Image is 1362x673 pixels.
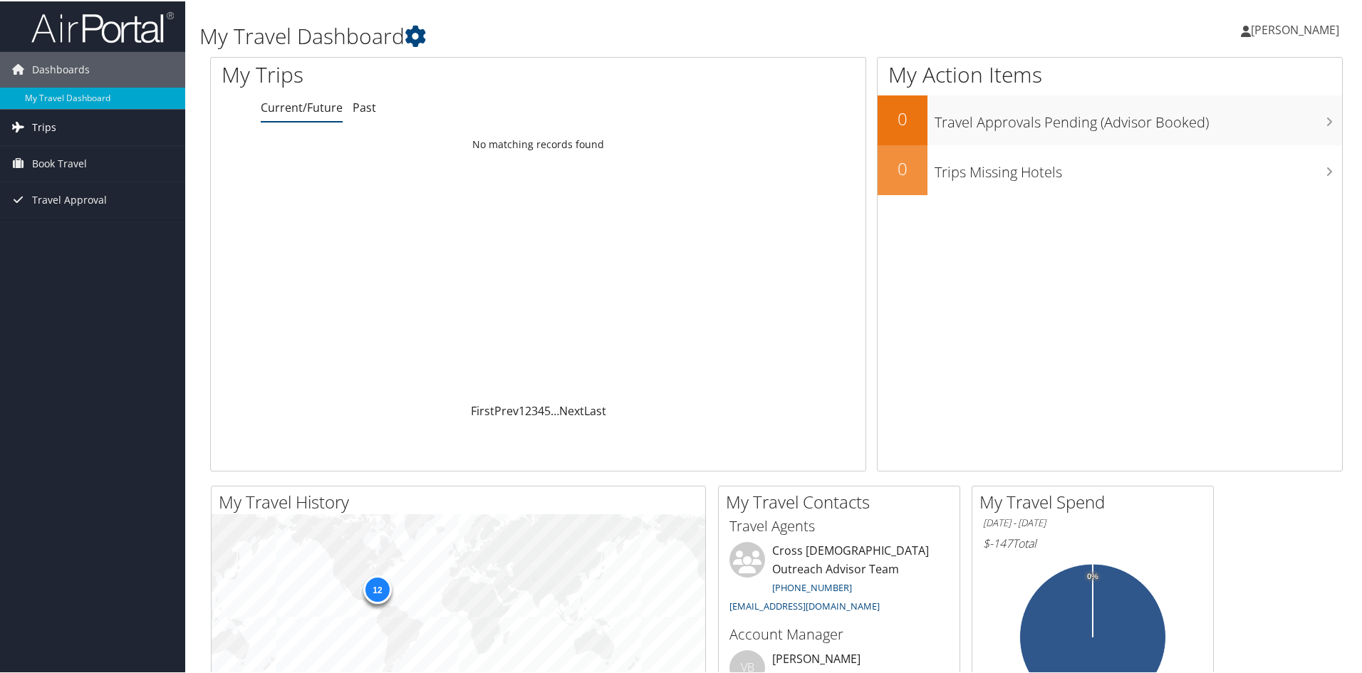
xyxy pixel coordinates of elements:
[878,94,1342,144] a: 0Travel Approvals Pending (Advisor Booked)
[31,9,174,43] img: airportal-logo.png
[199,20,969,50] h1: My Travel Dashboard
[222,58,582,88] h1: My Trips
[353,98,376,114] a: Past
[211,130,865,156] td: No matching records found
[935,154,1342,181] h3: Trips Missing Hotels
[559,402,584,417] a: Next
[1241,7,1353,50] a: [PERSON_NAME]
[261,98,343,114] a: Current/Future
[219,489,705,513] h2: My Travel History
[772,580,852,593] a: [PHONE_NUMBER]
[722,541,956,617] li: Cross [DEMOGRAPHIC_DATA] Outreach Advisor Team
[494,402,519,417] a: Prev
[726,489,960,513] h2: My Travel Contacts
[729,623,949,643] h3: Account Manager
[983,515,1202,528] h6: [DATE] - [DATE]
[32,108,56,144] span: Trips
[983,534,1012,550] span: $-147
[729,515,949,535] h3: Travel Agents
[32,181,107,216] span: Travel Approval
[729,598,880,611] a: [EMAIL_ADDRESS][DOMAIN_NAME]
[878,58,1342,88] h1: My Action Items
[979,489,1213,513] h2: My Travel Spend
[531,402,538,417] a: 3
[1087,571,1098,580] tspan: 0%
[544,402,551,417] a: 5
[878,155,927,179] h2: 0
[538,402,544,417] a: 4
[32,51,90,86] span: Dashboards
[32,145,87,180] span: Book Travel
[584,402,606,417] a: Last
[1251,21,1339,36] span: [PERSON_NAME]
[525,402,531,417] a: 2
[363,573,392,602] div: 12
[471,402,494,417] a: First
[983,534,1202,550] h6: Total
[878,144,1342,194] a: 0Trips Missing Hotels
[935,104,1342,131] h3: Travel Approvals Pending (Advisor Booked)
[878,105,927,130] h2: 0
[519,402,525,417] a: 1
[551,402,559,417] span: …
